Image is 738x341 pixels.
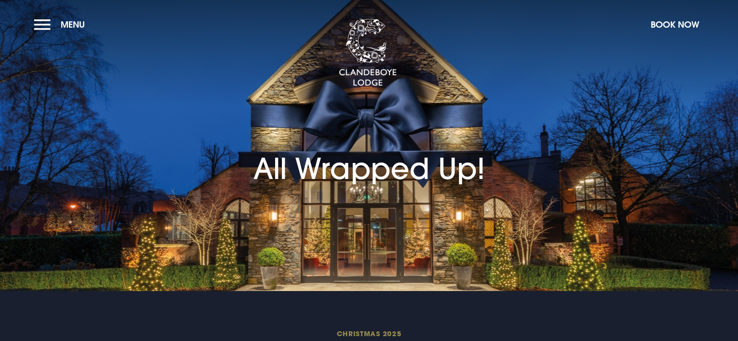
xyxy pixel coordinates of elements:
button: Menu [34,14,90,35]
button: Book Now [646,14,704,35]
span: Menu [61,19,85,30]
span: Christmas 2025 [138,329,600,338]
img: Clandeboye Lodge [339,19,397,87]
h1: All Wrapped Up! [253,110,485,186]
